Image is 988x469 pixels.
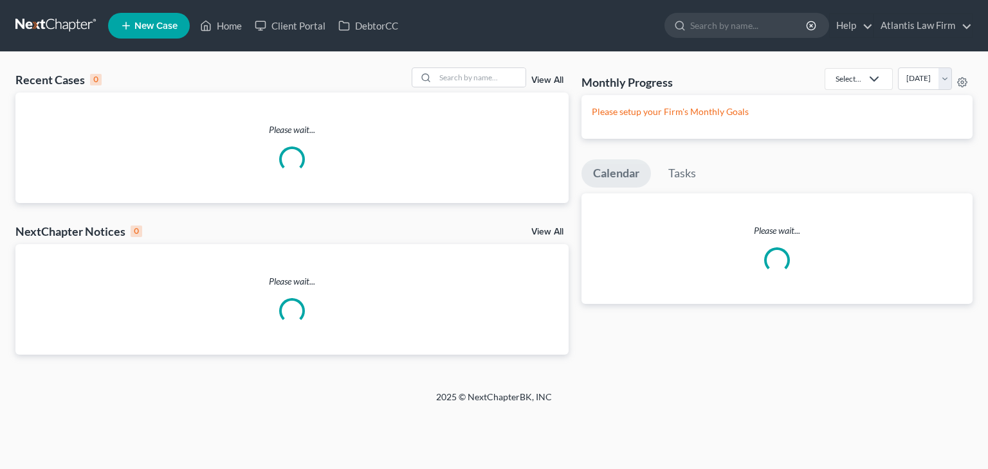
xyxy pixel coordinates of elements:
input: Search by name... [690,13,808,37]
p: Please setup your Firm's Monthly Goals [592,105,962,118]
a: Calendar [581,159,651,188]
a: Home [194,14,248,37]
a: Tasks [657,159,708,188]
a: View All [531,227,563,236]
h3: Monthly Progress [581,75,673,90]
p: Please wait... [15,123,569,136]
div: NextChapter Notices [15,224,142,239]
div: Select... [836,73,861,84]
a: View All [531,76,563,85]
a: Atlantis Law Firm [874,14,972,37]
p: Please wait... [15,275,569,288]
a: DebtorCC [332,14,405,37]
div: 0 [90,74,102,85]
div: 2025 © NextChapterBK, INC [127,391,861,414]
div: Recent Cases [15,72,102,87]
div: 0 [131,226,142,237]
a: Help [830,14,873,37]
input: Search by name... [435,68,526,87]
a: Client Portal [248,14,332,37]
span: New Case [134,21,178,31]
p: Please wait... [581,224,973,237]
